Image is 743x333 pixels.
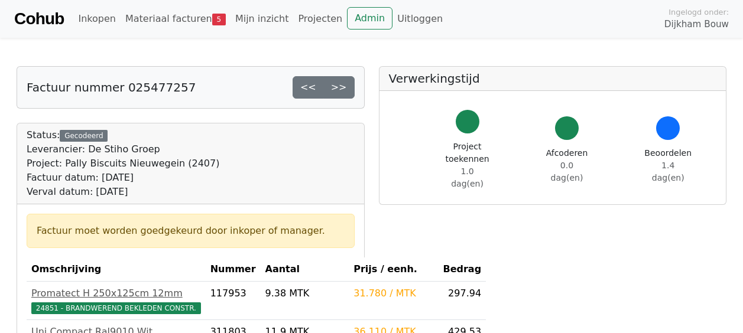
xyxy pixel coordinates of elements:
span: Dijkham Bouw [664,18,729,31]
div: Gecodeerd [60,130,108,142]
h5: Factuur nummer 025477257 [27,80,196,94]
div: Project toekennen [446,141,489,190]
a: >> [323,76,355,99]
a: Uitloggen [392,7,447,31]
div: Afcoderen [546,147,588,184]
h5: Verwerkingstijd [389,71,717,86]
a: Materiaal facturen5 [121,7,231,31]
th: Nummer [206,257,261,282]
div: Leverancier: De Stiho Groep [27,142,219,156]
div: 31.780 / MTK [353,286,433,301]
a: Cohub [14,5,64,33]
div: Factuur datum: [DATE] [27,171,219,185]
a: Promatect H 250x125cm 12mm24851 - BRANDWEREND BEKLEDEN CONSTR. [31,286,201,315]
td: 297.94 [437,282,486,320]
th: Prijs / eenh. [349,257,437,282]
span: 1.4 dag(en) [652,161,684,182]
span: 5 [212,14,226,25]
div: 9.38 MTK [265,286,345,301]
th: Omschrijving [27,257,206,282]
a: Inkopen [73,7,120,31]
div: Factuur moet worden goedgekeurd door inkoper of manager. [37,224,345,238]
a: Projecten [293,7,347,31]
span: 0.0 dag(en) [551,161,583,182]
div: Project: Pally Biscuits Nieuwegein (2407) [27,156,219,171]
td: 117953 [206,282,261,320]
div: Status: [27,128,219,199]
div: Beoordelen [644,147,692,184]
a: Admin [347,7,392,30]
div: Verval datum: [DATE] [27,185,219,199]
span: 1.0 dag(en) [451,166,484,188]
span: 24851 - BRANDWEREND BEKLEDEN CONSTR. [31,302,201,314]
a: Mijn inzicht [231,7,294,31]
div: Promatect H 250x125cm 12mm [31,286,201,301]
a: << [293,76,324,99]
span: Ingelogd onder: [669,6,729,18]
th: Bedrag [437,257,486,282]
th: Aantal [261,257,349,282]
